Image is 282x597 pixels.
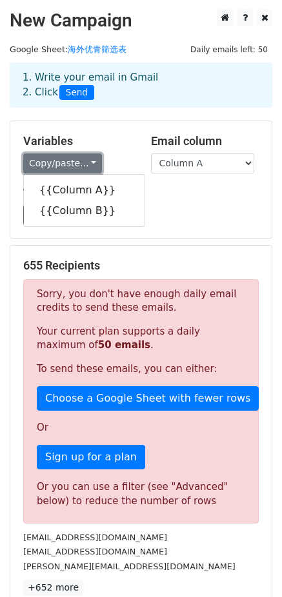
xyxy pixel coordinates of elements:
a: {{Column A}} [24,180,145,201]
a: Copy/paste... [23,153,102,173]
h2: New Campaign [10,10,272,32]
a: Daily emails left: 50 [186,44,272,54]
h5: Variables [23,134,132,148]
small: [EMAIL_ADDRESS][DOMAIN_NAME] [23,547,167,556]
iframe: Chat Widget [217,535,282,597]
div: 1. Write your email in Gmail 2. Click [13,70,269,100]
strong: 50 emails [98,339,150,351]
a: +652 more [23,580,83,596]
a: {{Column B}} [24,201,145,221]
span: Send [59,85,94,101]
h5: 655 Recipients [23,259,259,273]
small: [EMAIL_ADDRESS][DOMAIN_NAME] [23,533,167,542]
p: Or [37,421,245,435]
a: Sign up for a plan [37,445,145,469]
small: Google Sheet: [10,44,126,54]
p: To send these emails, you can either: [37,362,245,376]
p: Your current plan supports a daily maximum of . [37,325,245,352]
div: Or you can use a filter (see "Advanced" below) to reduce the number of rows [37,480,245,509]
div: 聊天小组件 [217,535,282,597]
a: 海外优青筛选表 [68,44,126,54]
p: Sorry, you don't have enough daily email credits to send these emails. [37,288,245,315]
h5: Email column [151,134,259,148]
span: Daily emails left: 50 [186,43,272,57]
a: Choose a Google Sheet with fewer rows [37,386,259,411]
small: [PERSON_NAME][EMAIL_ADDRESS][DOMAIN_NAME] [23,562,236,571]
